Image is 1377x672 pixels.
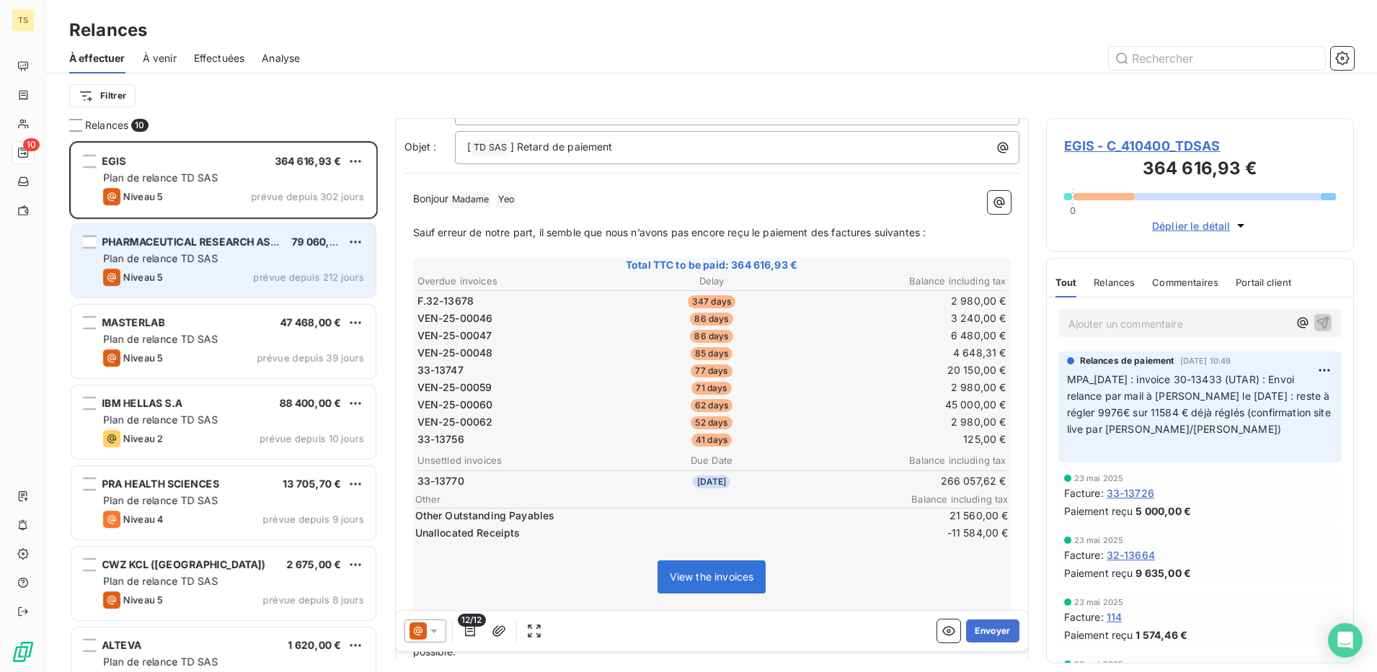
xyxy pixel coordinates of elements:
[811,414,1007,430] td: 2 980,00 €
[194,51,245,66] span: Effectuées
[417,453,613,468] th: Unsettled invoices
[690,313,732,326] span: 86 days
[1152,218,1231,233] span: Déplier le détail
[1074,598,1124,606] span: 23 mai 2025
[510,140,613,153] span: ] Retard de paiement
[691,399,732,412] span: 62 days
[450,192,492,208] span: Madame
[413,629,988,658] span: Il s’agit probablement d’un oubli, nous vous remercions de bien vouloir procéder au règlement de ...
[691,347,732,360] span: 85 days
[102,639,141,651] span: ALTEVA
[417,274,613,289] th: Overdue invoices
[1328,623,1363,658] div: Open Intercom Messenger
[69,51,125,66] span: À effectuer
[1135,565,1191,581] span: 9 635,00 €
[417,473,613,489] td: 33-13770
[85,118,128,133] span: Relances
[811,328,1007,344] td: 6 480,00 €
[691,416,732,429] span: 52 days
[1180,357,1231,365] span: [DATE] 10:49
[415,493,912,505] span: Other
[123,191,163,202] span: Niveau 5
[1064,565,1133,581] span: Paiement reçu
[102,155,126,167] span: EGIS
[1107,485,1154,501] span: 33-13726
[811,397,1007,413] td: 45 000,00 €
[811,453,1007,468] th: Balance including tax
[69,141,378,672] div: grid
[12,640,35,663] img: Logo LeanPay
[262,51,300,66] span: Analyse
[123,514,164,525] span: Niveau 4
[69,84,136,107] button: Filtrer
[1148,218,1252,234] button: Déplier le détail
[467,140,471,153] span: [
[1064,609,1104,624] span: Facture :
[131,119,148,132] span: 10
[103,655,218,668] span: Plan de relance TD SAS
[690,330,732,343] span: 86 days
[252,191,364,202] span: prévue depuis 302 jours
[1236,277,1291,288] span: Portail client
[102,558,265,570] span: CWZ KCL ([GEOGRAPHIC_DATA])
[123,352,163,364] span: Niveau 5
[811,473,1007,489] td: 266 057,62 €
[12,9,35,32] div: TS
[103,575,218,587] span: Plan de relance TD SAS
[1064,503,1133,519] span: Paiement reçu
[1074,474,1124,483] span: 23 mai 2025
[103,171,218,184] span: Plan de relance TD SAS
[691,364,732,377] span: 77 days
[966,619,1019,642] button: Envoyer
[102,478,219,490] span: PRA HEALTH SCIENCES
[811,345,1007,361] td: 4 648,31 €
[257,352,364,364] span: prévue depuis 39 jours
[1070,205,1076,216] span: 0
[693,475,731,488] span: [DATE]
[1080,354,1174,367] span: Relances de paiement
[102,397,182,409] span: IBM HELLAS S.A
[417,432,464,447] span: 33-13756
[471,140,510,156] span: TD SAS
[103,494,218,506] span: Plan de relance TD SAS
[688,295,735,308] span: 347 days
[1064,547,1104,563] span: Facture :
[614,453,810,468] th: Due Date
[417,328,492,343] span: VEN-25-00047
[417,398,493,412] span: VEN-25-00060
[263,594,364,606] span: prévue depuis 8 jours
[691,382,731,395] span: 71 days
[811,380,1007,395] td: 2 980,00 €
[275,155,341,167] span: 364 616,93 €
[404,140,437,153] span: Objet :
[291,236,353,248] span: 79 060,54 €
[1152,277,1218,288] span: Commentaires
[691,434,732,447] span: 41 days
[417,380,492,395] span: VEN-25-00059
[811,310,1007,326] td: 3 240,00 €
[811,362,1007,378] td: 20 150,00 €
[103,413,218,426] span: Plan de relance TD SAS
[283,478,341,490] span: 13 705,70 €
[287,558,342,570] span: 2 675,00 €
[922,526,1009,540] span: -11 584,00 €
[1094,277,1135,288] span: Relances
[69,17,147,43] h3: Relances
[280,316,341,328] span: 47 468,00 €
[1064,136,1337,156] span: EGIS - C_410400_TDSAS
[417,415,493,429] span: VEN-25-00062
[279,397,341,409] span: 88 400,00 €
[670,570,754,583] span: View the invoices
[103,333,218,345] span: Plan de relance TD SAS
[811,293,1007,309] td: 2 980,00 €
[1064,156,1337,184] h3: 364 616,93 €
[811,274,1007,289] th: Balance including tax
[1135,503,1191,519] span: 5 000,00 €
[413,226,926,238] span: Sauf erreur de notre part, il semble que nous n’avons pas encore reçu le paiement des factures su...
[1067,373,1334,435] span: MPA_[DATE] : invoice 30-13433 (UTAR) : Envoi relance par mail à [PERSON_NAME] le [DATE] : reste à...
[1135,627,1187,642] span: 1 574,46 €
[614,274,810,289] th: Delay
[143,51,177,66] span: À venir
[417,363,464,377] span: 33-13747
[417,294,474,308] span: F.32-13678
